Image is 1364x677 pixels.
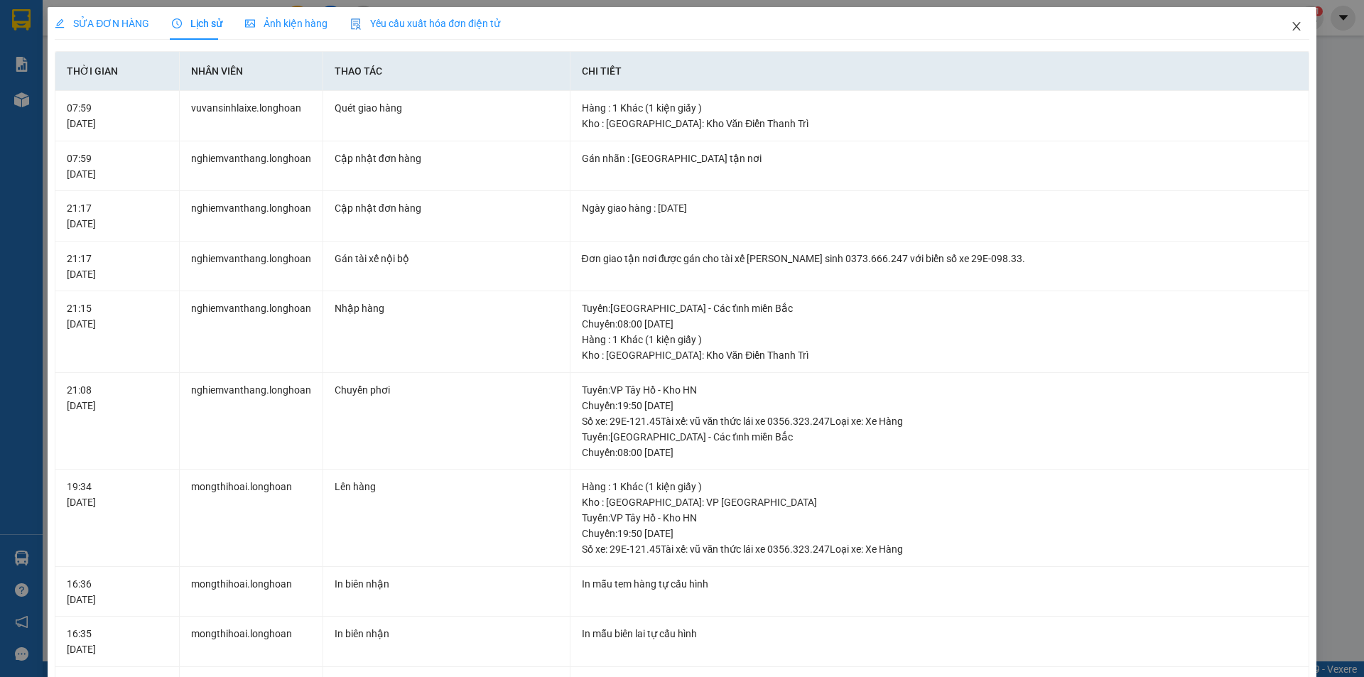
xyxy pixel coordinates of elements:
[350,18,362,30] img: icon
[180,191,323,242] td: nghiemvanthang.longhoan
[335,151,558,166] div: Cập nhật đơn hàng
[582,479,1297,494] div: Hàng : 1 Khác (1 kiện giấy )
[335,382,558,398] div: Chuyển phơi
[335,251,558,266] div: Gán tài xế nội bộ
[180,373,323,470] td: nghiemvanthang.longhoan
[1277,7,1316,47] button: Close
[67,576,168,607] div: 16:36 [DATE]
[67,100,168,131] div: 07:59 [DATE]
[335,626,558,641] div: In biên nhận
[335,479,558,494] div: Lên hàng
[67,200,168,232] div: 21:17 [DATE]
[180,52,323,91] th: Nhân viên
[335,200,558,216] div: Cập nhật đơn hàng
[582,429,1297,460] div: Tuyến : [GEOGRAPHIC_DATA] - Các tỉnh miền Bắc Chuyến: 08:00 [DATE]
[180,91,323,141] td: vuvansinhlaixe.longhoan
[55,52,180,91] th: Thời gian
[335,576,558,592] div: In biên nhận
[67,251,168,282] div: 21:17 [DATE]
[570,52,1309,91] th: Chi tiết
[180,567,323,617] td: mongthihoai.longhoan
[180,617,323,667] td: mongthihoai.longhoan
[1291,21,1302,32] span: close
[582,116,1297,131] div: Kho : [GEOGRAPHIC_DATA]: Kho Văn Điển Thanh Trì
[582,200,1297,216] div: Ngày giao hàng : [DATE]
[582,251,1297,266] div: Đơn giao tận nơi được gán cho tài xế [PERSON_NAME] sinh 0373.666.247 với biển số xe 29E-098.33.
[55,18,149,29] span: SỬA ĐƠN HÀNG
[582,347,1297,363] div: Kho : [GEOGRAPHIC_DATA]: Kho Văn Điển Thanh Trì
[582,300,1297,332] div: Tuyến : [GEOGRAPHIC_DATA] - Các tỉnh miền Bắc Chuyến: 08:00 [DATE]
[245,18,328,29] span: Ảnh kiện hàng
[582,626,1297,641] div: In mẫu biên lai tự cấu hình
[180,242,323,292] td: nghiemvanthang.longhoan
[67,479,168,510] div: 19:34 [DATE]
[582,100,1297,116] div: Hàng : 1 Khác (1 kiện giấy )
[582,382,1297,429] div: Tuyến : VP Tây Hồ - Kho HN Chuyến: 19:50 [DATE] Số xe: 29E-121.45 Tài xế: vũ văn thức lái xe 0356...
[67,626,168,657] div: 16:35 [DATE]
[180,291,323,373] td: nghiemvanthang.longhoan
[323,52,570,91] th: Thao tác
[582,576,1297,592] div: In mẫu tem hàng tự cấu hình
[55,18,65,28] span: edit
[172,18,182,28] span: clock-circle
[180,470,323,567] td: mongthihoai.longhoan
[67,382,168,413] div: 21:08 [DATE]
[582,510,1297,557] div: Tuyến : VP Tây Hồ - Kho HN Chuyến: 19:50 [DATE] Số xe: 29E-121.45 Tài xế: vũ văn thức lái xe 0356...
[582,332,1297,347] div: Hàng : 1 Khác (1 kiện giấy )
[335,100,558,116] div: Quét giao hàng
[245,18,255,28] span: picture
[172,18,222,29] span: Lịch sử
[335,300,558,316] div: Nhập hàng
[67,151,168,182] div: 07:59 [DATE]
[582,151,1297,166] div: Gán nhãn : [GEOGRAPHIC_DATA] tận nơi
[180,141,323,192] td: nghiemvanthang.longhoan
[350,18,500,29] span: Yêu cầu xuất hóa đơn điện tử
[582,494,1297,510] div: Kho : [GEOGRAPHIC_DATA]: VP [GEOGRAPHIC_DATA]
[67,300,168,332] div: 21:15 [DATE]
